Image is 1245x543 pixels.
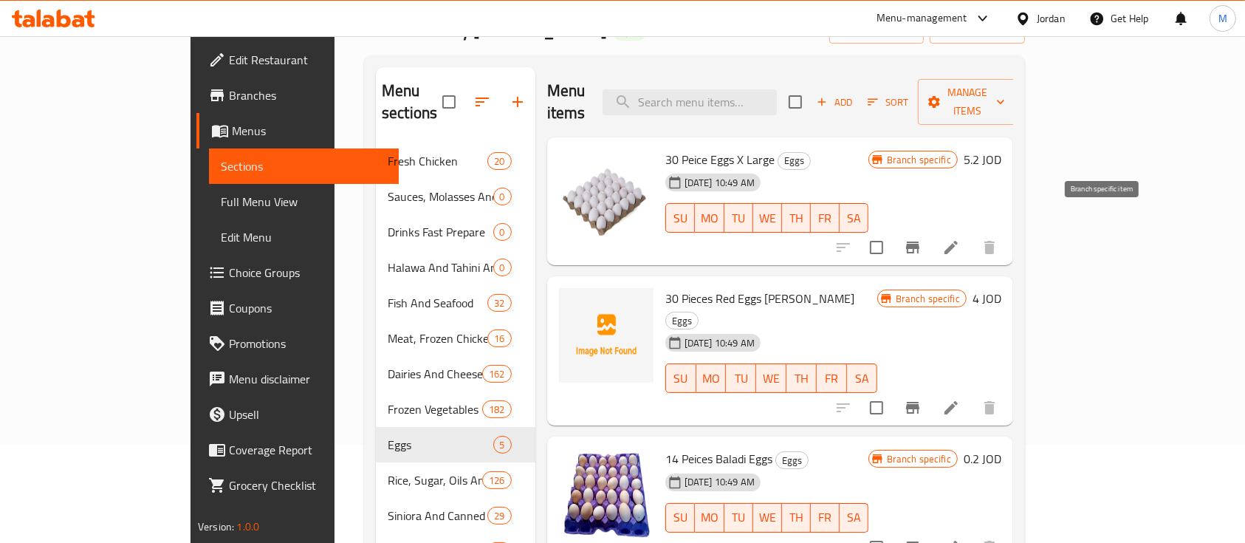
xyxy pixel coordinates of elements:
span: Eggs [778,152,810,169]
span: Manage items [930,83,1005,120]
button: FR [817,363,847,393]
span: 0 [494,261,511,275]
span: 30 Peice Eggs X Large [665,148,775,171]
a: Menu disclaimer [196,361,399,397]
span: export [942,21,1013,39]
span: Promotions [229,335,387,352]
button: Branch-specific-item [895,230,930,265]
button: TU [726,363,756,393]
div: Frozen Vegetables [388,400,482,418]
span: SU [672,507,689,528]
div: Fish And Seafood [388,294,487,312]
button: SU [665,503,695,533]
span: [DATE] 10:49 AM [679,176,761,190]
span: Branch specific [890,292,966,306]
a: Edit menu item [942,399,960,417]
button: SU [665,363,696,393]
div: Drinks Fast Prepare0 [376,214,535,250]
span: 29 [488,509,510,523]
span: Sauces, Molasses And Vinegar [388,188,493,205]
h6: 4 JOD [973,288,1001,309]
h6: 5.2 JOD [964,149,1001,170]
button: MO [696,363,727,393]
button: MO [695,503,724,533]
span: 16 [488,332,510,346]
img: 30 Pieces Red Eggs Sarrah [559,288,654,383]
button: delete [972,230,1007,265]
span: WE [759,208,776,229]
div: Sauces, Molasses And Vinegar0 [376,179,535,214]
span: M [1218,10,1227,27]
button: WE [753,503,782,533]
button: TU [724,503,753,533]
span: Coverage Report [229,441,387,459]
span: Full Menu View [221,193,387,211]
div: items [487,507,511,525]
span: Sort [868,94,908,111]
span: 182 [483,403,510,417]
span: WE [762,368,781,389]
span: FR [817,507,834,528]
span: 1.0.0 [236,517,259,536]
div: Meat, Frozen Chicken And Processed16 [376,321,535,356]
button: FR [811,503,840,533]
span: SU [672,208,689,229]
span: Branches [229,86,387,104]
div: items [493,223,512,241]
span: Eggs [388,436,493,454]
div: Drinks Fast Prepare [388,223,493,241]
button: Add [811,91,858,114]
span: 14 Peices Baladi Eggs [665,448,772,470]
a: Promotions [196,326,399,361]
button: SA [840,503,868,533]
span: Fresh Chicken [388,152,487,170]
span: Upsell [229,406,387,423]
div: items [493,259,512,276]
span: Rice, Sugar, Oils And Flour [388,471,482,489]
button: TU [724,203,753,233]
button: FR [811,203,840,233]
span: Dairies And Cheese [388,365,482,383]
a: Edit menu item [942,239,960,256]
div: Siniora And Canned Meat [388,507,487,525]
button: WE [753,203,782,233]
div: Fish And Seafood32 [376,285,535,321]
button: Add section [500,84,535,120]
span: TH [792,368,811,389]
span: Edit Restaurant [229,51,387,69]
a: Upsell [196,397,399,432]
a: Coverage Report [196,432,399,468]
span: Sections [221,157,387,175]
span: MO [701,507,718,528]
span: TH [788,208,805,229]
button: Branch-specific-item [895,390,930,426]
span: Branch specific [881,452,957,466]
div: items [493,436,512,454]
div: Rice, Sugar, Oils And Flour126 [376,462,535,498]
span: Select to update [861,392,892,423]
button: SA [847,363,877,393]
span: Eggs [666,313,698,329]
span: 5 [494,438,511,452]
button: TH [786,363,817,393]
span: TH [788,507,805,528]
button: TH [782,203,811,233]
span: Select section [780,86,811,117]
span: Menu disclaimer [229,370,387,388]
span: [DATE] 10:49 AM [679,475,761,489]
span: 0 [494,190,511,204]
span: MO [702,368,721,389]
span: Choice Groups [229,264,387,281]
button: Sort [864,91,912,114]
span: Halawa And Tahini And Jam [388,259,493,276]
a: Branches [196,78,399,113]
span: 32 [488,296,510,310]
div: Eggs [775,451,809,469]
a: Menus [196,113,399,148]
button: SU [665,203,695,233]
span: TU [732,368,750,389]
